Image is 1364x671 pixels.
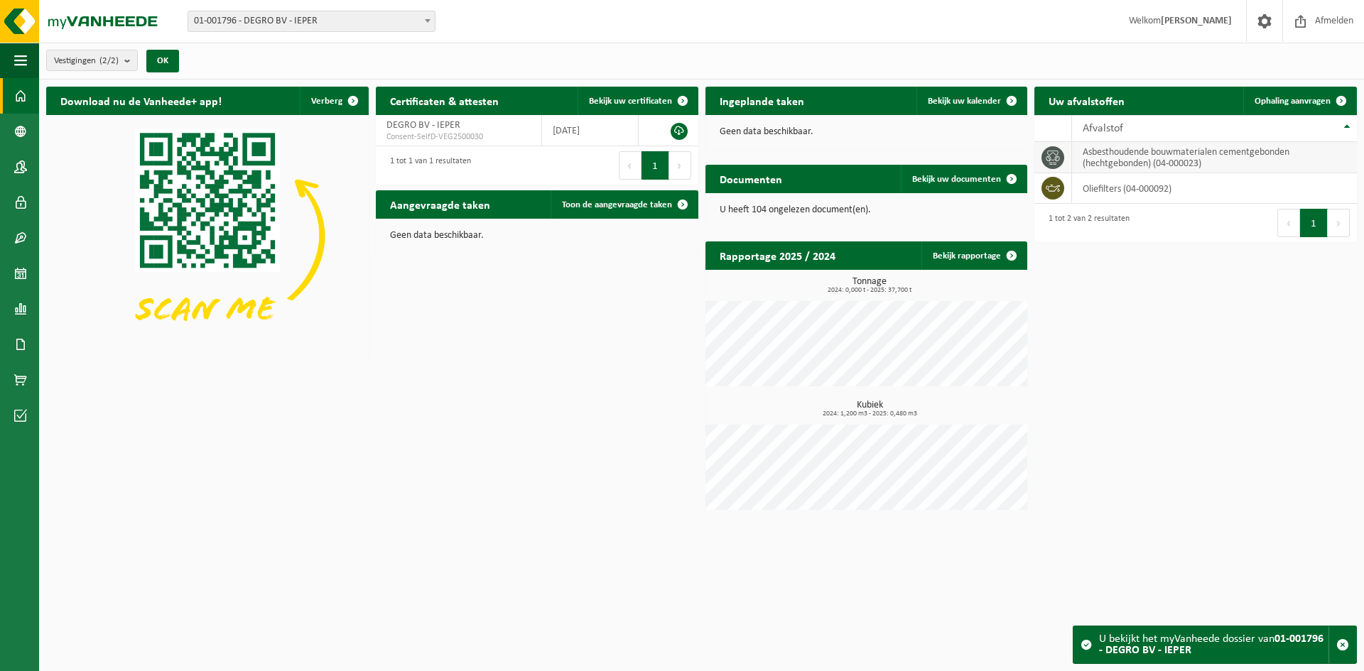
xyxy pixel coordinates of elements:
span: Consent-SelfD-VEG2500030 [386,131,531,143]
span: 01-001796 - DEGRO BV - IEPER [188,11,435,31]
a: Bekijk rapportage [921,241,1026,270]
div: U bekijkt het myVanheede dossier van [1099,626,1328,663]
h2: Download nu de Vanheede+ app! [46,87,236,114]
p: Geen data beschikbaar. [720,127,1014,137]
span: DEGRO BV - IEPER [386,120,460,131]
button: 1 [642,151,669,180]
span: Vestigingen [54,50,119,72]
strong: [PERSON_NAME] [1161,16,1232,26]
strong: 01-001796 - DEGRO BV - IEPER [1099,633,1324,656]
span: Verberg [311,97,342,106]
button: Previous [619,151,642,180]
h2: Rapportage 2025 / 2024 [705,241,850,269]
div: 1 tot 1 van 1 resultaten [383,150,471,181]
a: Ophaling aanvragen [1243,87,1355,115]
button: 1 [1300,209,1328,237]
span: 2024: 0,000 t - 2025: 37,700 t [713,287,1028,294]
h2: Certificaten & attesten [376,87,513,114]
count: (2/2) [99,56,119,65]
span: 01-001796 - DEGRO BV - IEPER [188,11,435,32]
button: Next [669,151,691,180]
td: oliefilters (04-000092) [1072,173,1357,204]
span: Afvalstof [1083,123,1123,134]
span: 2024: 1,200 m3 - 2025: 0,480 m3 [713,410,1028,418]
td: [DATE] [542,115,639,146]
span: Bekijk uw certificaten [589,97,672,106]
img: Download de VHEPlus App [46,115,369,356]
button: OK [146,50,179,72]
button: Vestigingen(2/2) [46,50,138,71]
span: Ophaling aanvragen [1255,97,1331,106]
a: Toon de aangevraagde taken [551,190,697,219]
h3: Kubiek [713,400,1028,418]
button: Next [1328,209,1350,237]
p: Geen data beschikbaar. [390,231,684,241]
a: Bekijk uw documenten [901,165,1026,193]
h2: Ingeplande taken [705,87,818,114]
span: Bekijk uw documenten [912,175,1001,184]
span: Bekijk uw kalender [928,97,1001,106]
a: Bekijk uw certificaten [578,87,697,115]
h2: Uw afvalstoffen [1034,87,1139,114]
a: Bekijk uw kalender [916,87,1026,115]
button: Previous [1277,209,1300,237]
button: Verberg [300,87,367,115]
span: Toon de aangevraagde taken [562,200,672,209]
div: 1 tot 2 van 2 resultaten [1041,207,1130,239]
p: U heeft 104 ongelezen document(en). [720,205,1014,215]
h2: Documenten [705,165,796,192]
td: asbesthoudende bouwmaterialen cementgebonden (hechtgebonden) (04-000023) [1072,142,1357,173]
h3: Tonnage [713,277,1028,294]
h2: Aangevraagde taken [376,190,504,218]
